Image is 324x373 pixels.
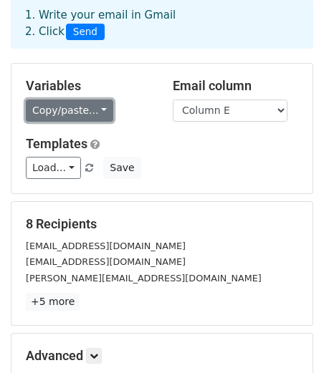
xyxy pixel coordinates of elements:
a: +5 more [26,293,80,311]
h5: Email column [173,78,298,94]
h5: 8 Recipients [26,216,298,232]
small: [EMAIL_ADDRESS][DOMAIN_NAME] [26,256,186,267]
small: [PERSON_NAME][EMAIL_ADDRESS][DOMAIN_NAME] [26,273,262,284]
a: Copy/paste... [26,100,113,122]
button: Save [103,157,140,179]
a: Load... [26,157,81,179]
small: [EMAIL_ADDRESS][DOMAIN_NAME] [26,241,186,251]
h5: Variables [26,78,151,94]
a: Templates [26,136,87,151]
iframe: Chat Widget [252,304,324,373]
div: 1. Write your email in Gmail 2. Click [14,7,310,40]
h5: Advanced [26,348,298,364]
span: Send [66,24,105,41]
